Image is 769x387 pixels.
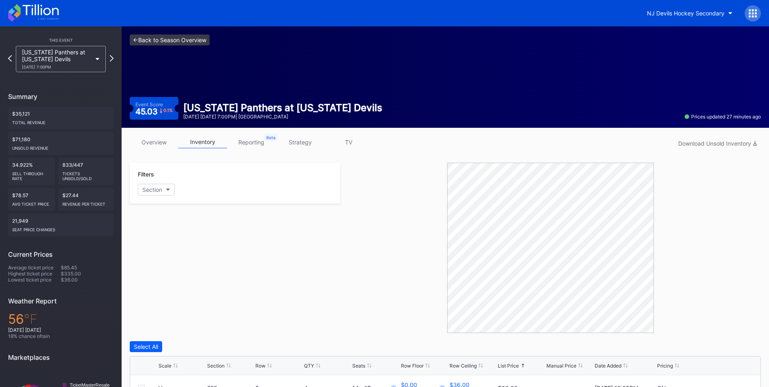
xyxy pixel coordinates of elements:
[8,38,114,43] div: This Event
[641,6,739,21] button: NJ Devils Hockey Secondary
[58,158,114,185] div: 833/447
[61,277,114,283] div: $36.00
[324,136,373,148] a: TV
[24,311,37,327] span: ℉
[8,158,55,185] div: 34.922%
[8,132,114,155] div: $71,180
[678,140,757,147] div: Download Unsold Inventory
[8,311,114,327] div: 56
[674,138,761,149] button: Download Unsold Inventory
[8,271,61,277] div: Highest ticket price
[352,363,365,369] div: Seats
[12,142,109,150] div: Unsold Revenue
[138,184,175,196] button: Section
[255,363,266,369] div: Row
[8,333,114,339] div: 18 % chance of rain
[498,363,519,369] div: List Price
[138,171,332,178] div: Filters
[62,168,110,181] div: Tickets Unsold/Sold
[12,198,51,206] div: Avg ticket price
[8,250,114,258] div: Current Prices
[58,188,114,211] div: $27.44
[159,363,171,369] div: Scale
[207,363,225,369] div: Section
[130,136,178,148] a: overview
[8,214,114,236] div: 21,949
[62,198,110,206] div: Revenue per ticket
[276,136,324,148] a: strategy
[595,363,621,369] div: Date Added
[450,363,477,369] div: Row Ceiling
[8,327,114,333] div: [DATE] [DATE]
[163,108,173,113] div: 0.1 %
[22,49,92,69] div: [US_STATE] Panthers at [US_STATE] Devils
[135,101,163,107] div: Event Score
[546,363,576,369] div: Manual Price
[8,107,114,129] div: $35,121
[304,363,314,369] div: QTY
[22,64,92,69] div: [DATE] 7:00PM
[12,224,109,232] div: seat price changes
[130,34,210,45] a: <-Back to Season Overview
[657,363,673,369] div: Pricing
[183,102,382,114] div: [US_STATE] Panthers at [US_STATE] Devils
[8,92,114,101] div: Summary
[183,114,382,120] div: [DATE] [DATE] 7:00PM | [GEOGRAPHIC_DATA]
[685,114,761,120] div: Prices updated 27 minutes ago
[135,107,173,116] div: 45.03
[12,117,109,125] div: Total Revenue
[178,136,227,148] a: inventory
[61,271,114,277] div: $335.00
[8,188,55,211] div: $78.57
[227,136,276,148] a: reporting
[130,341,162,352] button: Select All
[134,343,158,350] div: Select All
[8,277,61,283] div: Lowest ticket price
[142,186,162,193] div: Section
[8,353,114,361] div: Marketplaces
[61,264,114,271] div: $85.45
[8,264,61,271] div: Average ticket price
[12,168,51,181] div: Sell Through Rate
[8,297,114,305] div: Weather Report
[647,10,724,17] div: NJ Devils Hockey Secondary
[401,363,424,369] div: Row Floor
